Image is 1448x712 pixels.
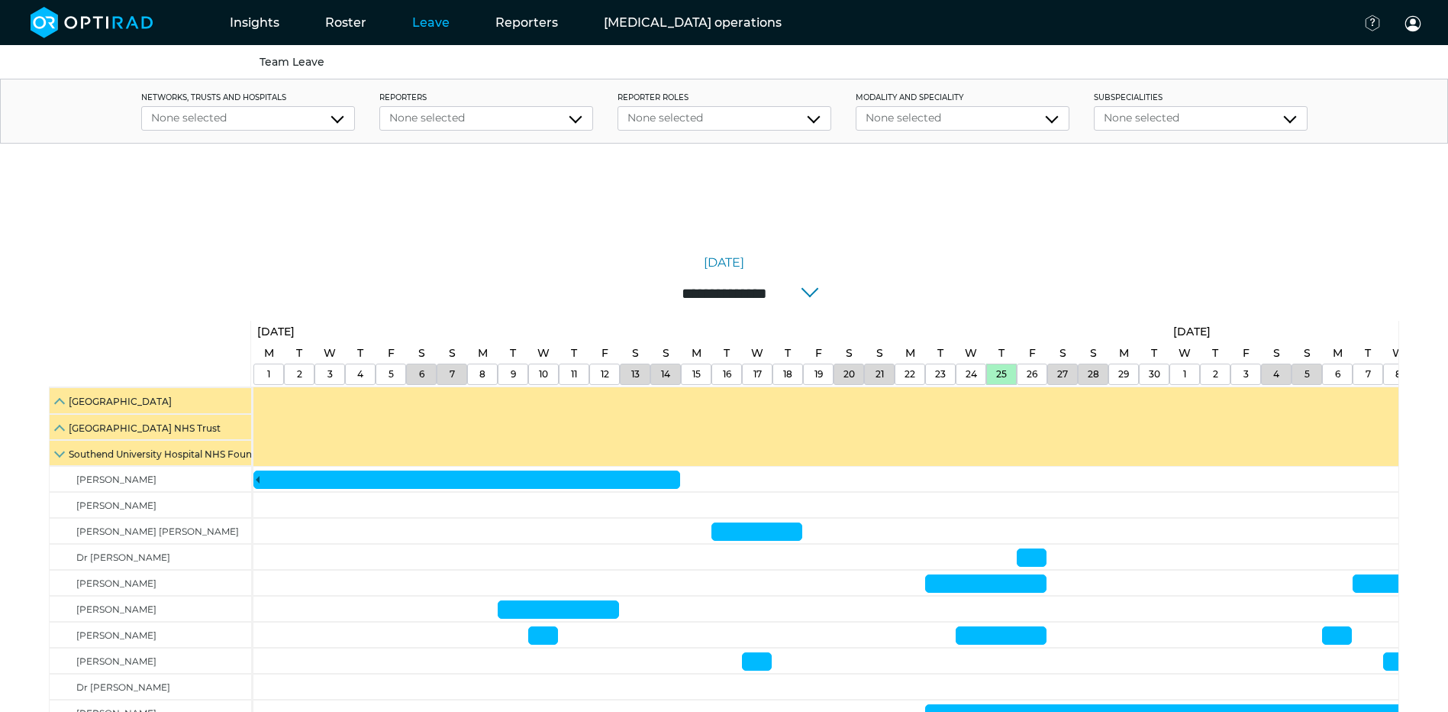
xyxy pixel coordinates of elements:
div: None selected [389,110,583,126]
a: September 25, 2025 [995,342,1008,364]
a: October 4, 2025 [1269,342,1284,364]
a: September 16, 2025 [720,342,734,364]
a: September 9, 2025 [507,364,520,384]
label: Reporters [379,92,593,103]
img: brand-opti-rad-logos-blue-and-white-d2f68631ba2948856bd03f2d395fb146ddc8fb01b4b6e9315ea85fa773367... [31,7,153,38]
a: September 1, 2025 [263,364,274,384]
a: September 4, 2025 [353,342,367,364]
a: October 8, 2025 [1392,364,1405,384]
a: September 24, 2025 [962,364,981,384]
a: September 29, 2025 [1115,342,1133,364]
div: None selected [151,110,345,126]
a: October 7, 2025 [1361,342,1375,364]
a: September 10, 2025 [534,342,553,364]
a: September 3, 2025 [320,342,340,364]
a: September 18, 2025 [781,342,795,364]
span: [GEOGRAPHIC_DATA] NHS Trust [69,422,221,434]
a: October 2, 2025 [1209,364,1222,384]
span: [PERSON_NAME] [PERSON_NAME] [76,526,239,537]
a: October 4, 2025 [1269,364,1283,384]
span: [PERSON_NAME] [76,500,156,511]
a: September 4, 2025 [353,364,367,384]
div: None selected [1104,110,1298,126]
span: [PERSON_NAME] [76,655,156,667]
span: [PERSON_NAME] [76,604,156,615]
a: September 25, 2025 [992,364,1011,384]
a: September 13, 2025 [628,342,643,364]
a: [DATE] [704,254,744,272]
a: September 5, 2025 [384,342,398,364]
a: October 5, 2025 [1301,364,1314,384]
a: September 15, 2025 [688,342,705,364]
div: None selected [866,110,1059,126]
a: September 11, 2025 [567,364,581,384]
a: September 6, 2025 [415,364,428,384]
a: October 7, 2025 [1362,364,1375,384]
a: September 21, 2025 [872,342,887,364]
a: September 6, 2025 [414,342,429,364]
label: Modality and Speciality [856,92,1069,103]
a: September 30, 2025 [1145,364,1164,384]
span: Dr [PERSON_NAME] [76,552,170,563]
a: September 2, 2025 [293,364,306,384]
a: September 28, 2025 [1084,364,1103,384]
a: September 1, 2025 [253,321,298,343]
a: October 5, 2025 [1300,342,1314,364]
a: September 20, 2025 [840,364,859,384]
a: September 19, 2025 [811,364,827,384]
a: September 27, 2025 [1053,364,1072,384]
a: September 10, 2025 [535,364,552,384]
label: Reporter roles [618,92,831,103]
a: September 3, 2025 [324,364,337,384]
a: September 26, 2025 [1023,364,1041,384]
span: [GEOGRAPHIC_DATA] [69,396,172,407]
a: October 6, 2025 [1329,342,1346,364]
a: September 7, 2025 [445,342,460,364]
a: September 27, 2025 [1056,342,1070,364]
a: September 8, 2025 [474,342,492,364]
span: [PERSON_NAME] [76,474,156,485]
a: October 3, 2025 [1239,342,1253,364]
a: September 15, 2025 [689,364,705,384]
a: October 3, 2025 [1240,364,1253,384]
a: September 2, 2025 [292,342,306,364]
a: September 5, 2025 [385,364,398,384]
span: [PERSON_NAME] [76,578,156,589]
span: Dr [PERSON_NAME] [76,681,170,693]
a: September 19, 2025 [811,342,826,364]
a: September 17, 2025 [750,364,766,384]
a: September 22, 2025 [901,364,919,384]
a: October 1, 2025 [1169,321,1214,343]
span: Southend University Hospital NHS Foundation Trust [69,448,308,460]
a: September 14, 2025 [657,364,674,384]
a: September 8, 2025 [476,364,489,384]
a: September 11, 2025 [567,342,581,364]
a: September 13, 2025 [627,364,643,384]
a: September 29, 2025 [1114,364,1133,384]
a: September 26, 2025 [1025,342,1040,364]
a: September 20, 2025 [842,342,856,364]
span: [PERSON_NAME] [76,629,156,641]
a: September 16, 2025 [719,364,735,384]
a: October 1, 2025 [1175,342,1195,364]
label: Subspecialities [1094,92,1308,103]
a: September 12, 2025 [597,364,613,384]
a: September 30, 2025 [1147,342,1161,364]
a: September 1, 2025 [260,342,278,364]
div: None selected [627,110,821,126]
a: September 22, 2025 [901,342,919,364]
a: September 12, 2025 [598,342,612,364]
a: September 18, 2025 [779,364,796,384]
a: October 1, 2025 [1179,364,1190,384]
a: October 2, 2025 [1208,342,1222,364]
a: October 8, 2025 [1388,342,1408,364]
label: networks, trusts and hospitals [141,92,355,103]
a: September 23, 2025 [931,364,950,384]
a: September 24, 2025 [961,342,981,364]
a: September 7, 2025 [446,364,459,384]
a: September 17, 2025 [747,342,767,364]
a: Team Leave [260,55,324,69]
a: October 6, 2025 [1331,364,1344,384]
a: September 9, 2025 [506,342,520,364]
a: September 14, 2025 [659,342,673,364]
